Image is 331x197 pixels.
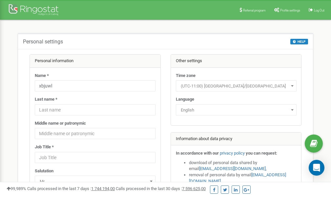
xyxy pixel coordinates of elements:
label: Name * [35,73,49,79]
li: removal of personal data by email , [189,172,297,184]
span: English [176,104,297,115]
span: Mr. [35,176,155,187]
u: 7 596 625,00 [182,186,206,191]
input: Middle name or patronymic [35,128,155,139]
span: Referral program [243,9,266,12]
span: Mr. [37,177,153,186]
h5: Personal settings [23,39,63,45]
div: Other settings [171,55,301,68]
strong: In accordance with our [176,151,219,156]
input: Job Title [35,152,155,163]
span: 99,989% [7,186,26,191]
span: English [178,106,294,115]
span: Log Out [314,9,324,12]
label: Time zone [176,73,196,79]
div: Personal information [30,55,160,68]
label: Last name * [35,96,57,103]
span: (UTC-11:00) Pacific/Midway [176,80,297,91]
label: Salutation [35,168,53,174]
button: HELP [290,39,308,44]
u: 1 744 194,00 [91,186,115,191]
span: Profile settings [280,9,300,12]
strong: you can request: [246,151,277,156]
input: Name [35,80,155,91]
label: Middle name or patronymic [35,120,86,127]
li: download of personal data shared by email , [189,160,297,172]
span: Calls processed in the last 30 days : [116,186,206,191]
div: Information about data privacy [171,133,301,146]
span: (UTC-11:00) Pacific/Midway [178,82,294,91]
a: [EMAIL_ADDRESS][DOMAIN_NAME] [199,166,266,171]
div: Open Intercom Messenger [309,160,324,176]
input: Last name [35,104,155,115]
label: Job Title * [35,144,54,150]
a: privacy policy [220,151,245,156]
span: Calls processed in the last 7 days : [27,186,115,191]
label: Language [176,96,194,103]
